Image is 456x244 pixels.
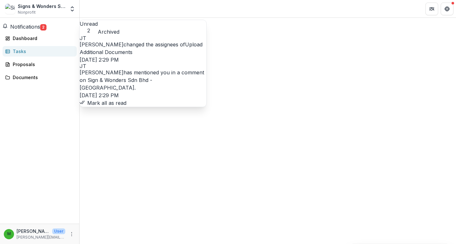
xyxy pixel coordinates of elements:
img: Signs & Wonders Sdn Bhd [5,4,15,14]
a: Tasks [3,46,77,57]
button: Unread [80,20,98,34]
p: [PERSON_NAME][EMAIL_ADDRESS][DOMAIN_NAME] [17,234,65,240]
div: Signs & Wonders Sdn Bhd [18,3,65,10]
a: Sign & Wonders Sdn Bhd - [GEOGRAPHIC_DATA] [80,77,152,91]
button: More [68,230,75,238]
p: User [52,228,65,234]
a: Dashboard [3,33,77,44]
span: [PERSON_NAME] [80,41,124,48]
button: Archived [98,28,119,36]
div: Josselyn Tan [80,64,206,69]
span: 2 [80,28,98,34]
p: [DATE] 2:29 PM [80,91,206,99]
div: Tasks [13,48,72,55]
span: Notifications [10,24,40,30]
span: [PERSON_NAME] [80,69,124,76]
p: changed the assignees of [80,41,206,56]
div: Documents [13,74,72,81]
span: 2 [40,24,46,30]
button: Get Help [441,3,453,15]
button: Notifications2 [3,23,46,30]
button: Mark all as read [80,99,126,107]
p: has mentioned you in a comment on . [80,69,206,91]
div: Michelle [7,232,11,236]
div: Josselyn Tan [80,36,206,41]
a: Proposals [3,59,77,70]
div: Dashboard [13,35,72,42]
button: Open entity switcher [68,3,77,15]
span: Nonprofit [18,10,36,15]
p: [DATE] 2:29 PM [80,56,206,64]
button: Partners [425,3,438,15]
p: [PERSON_NAME] [17,228,50,234]
a: Documents [3,72,77,83]
div: Proposals [13,61,72,68]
